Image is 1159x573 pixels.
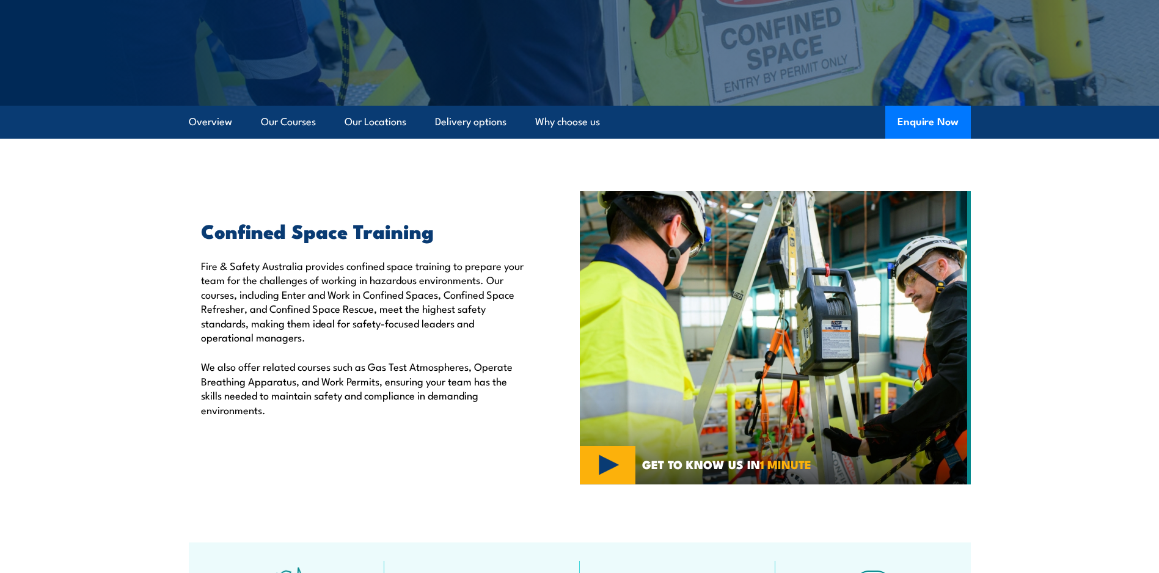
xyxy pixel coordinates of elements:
[580,191,971,484] img: Confined Space Courses Australia
[261,106,316,138] a: Our Courses
[201,222,524,239] h2: Confined Space Training
[345,106,406,138] a: Our Locations
[642,459,811,470] span: GET TO KNOW US IN
[201,359,524,417] p: We also offer related courses such as Gas Test Atmospheres, Operate Breathing Apparatus, and Work...
[435,106,506,138] a: Delivery options
[201,258,524,344] p: Fire & Safety Australia provides confined space training to prepare your team for the challenges ...
[760,455,811,473] strong: 1 MINUTE
[885,106,971,139] button: Enquire Now
[535,106,600,138] a: Why choose us
[189,106,232,138] a: Overview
